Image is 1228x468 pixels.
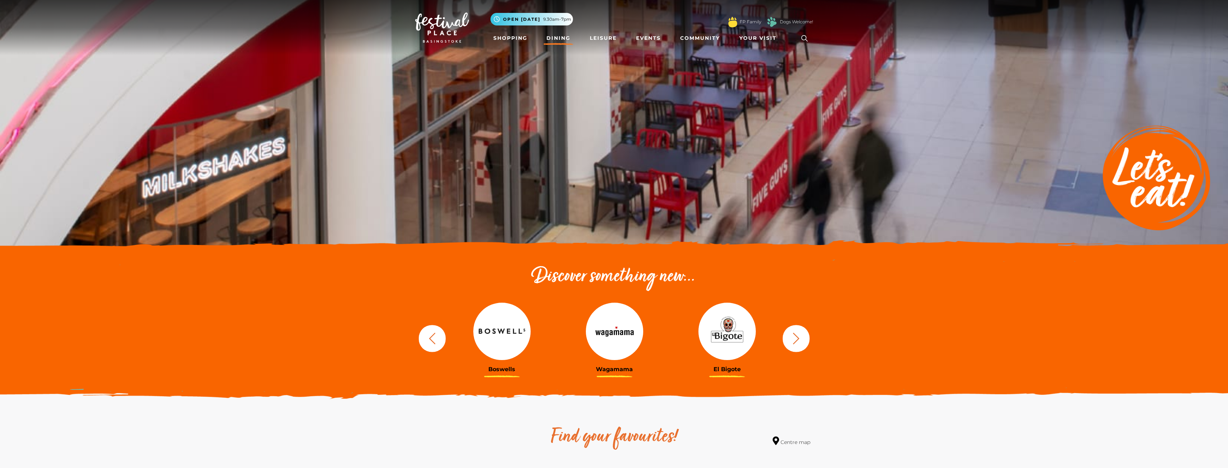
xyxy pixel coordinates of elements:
a: Dining [544,32,573,45]
span: 9.30am-7pm [543,16,571,23]
a: Your Visit [736,32,783,45]
h3: Boswells [451,366,553,373]
a: Events [633,32,664,45]
a: Boswells [451,303,553,373]
h2: Find your favourites! [483,426,745,449]
h2: Discover something new... [415,265,813,288]
a: Wagamama [564,303,665,373]
a: Shopping [490,32,530,45]
a: El Bigote [676,303,778,373]
img: Festival Place Logo [415,13,469,43]
h3: El Bigote [676,366,778,373]
button: Open [DATE] 9.30am-7pm [490,13,573,25]
a: Community [677,32,723,45]
span: Open [DATE] [503,16,540,23]
a: FP Family [740,19,761,25]
a: Centre map [773,436,810,446]
a: Leisure [587,32,620,45]
a: Dogs Welcome! [780,19,813,25]
h3: Wagamama [564,366,665,373]
span: Your Visit [739,34,777,42]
